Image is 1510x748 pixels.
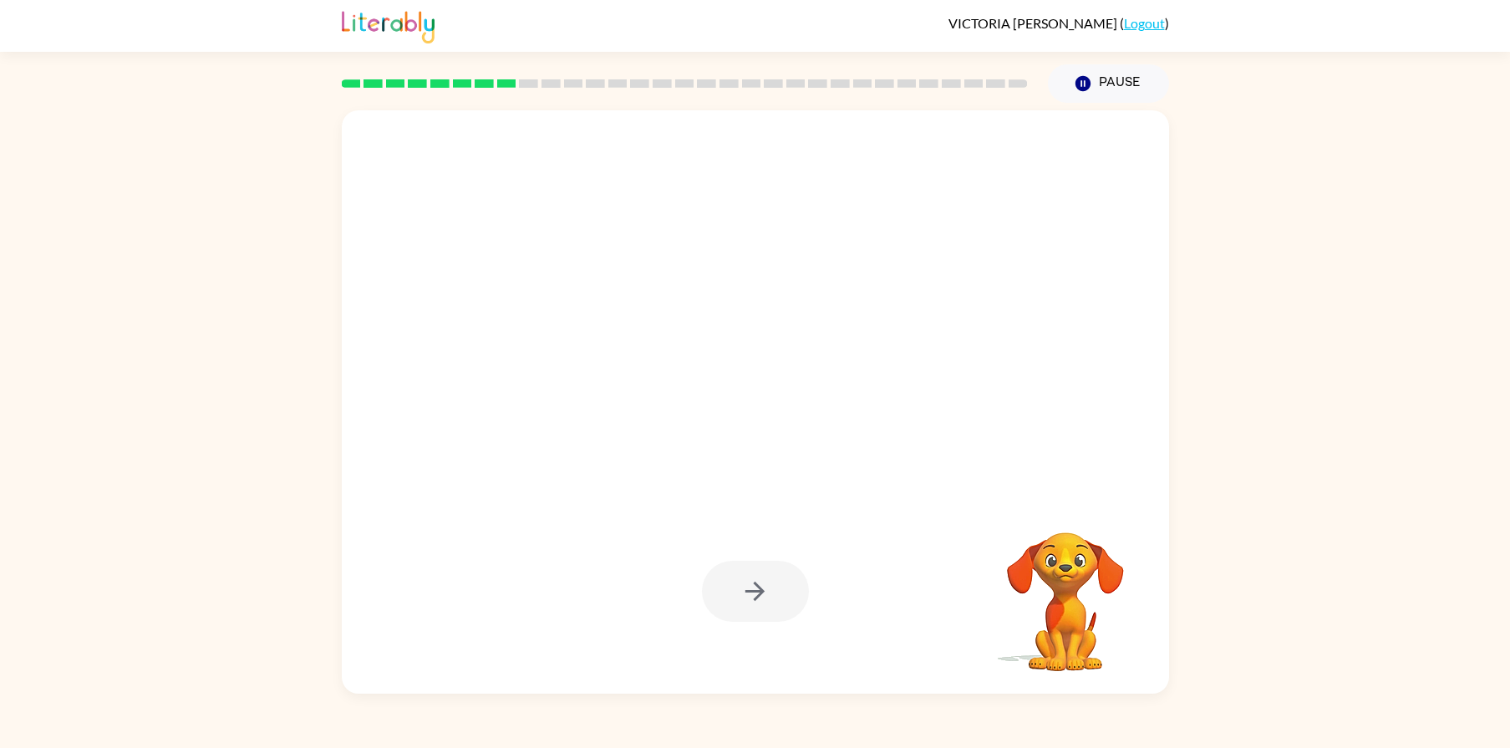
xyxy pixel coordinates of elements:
[1048,64,1169,103] button: Pause
[1124,15,1165,31] a: Logout
[982,506,1149,674] video: Your browser must support playing .mp4 files to use Literably. Please try using another browser.
[342,7,435,43] img: Literably
[948,15,1169,31] div: ( )
[948,15,1120,31] span: VICTORIA [PERSON_NAME]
